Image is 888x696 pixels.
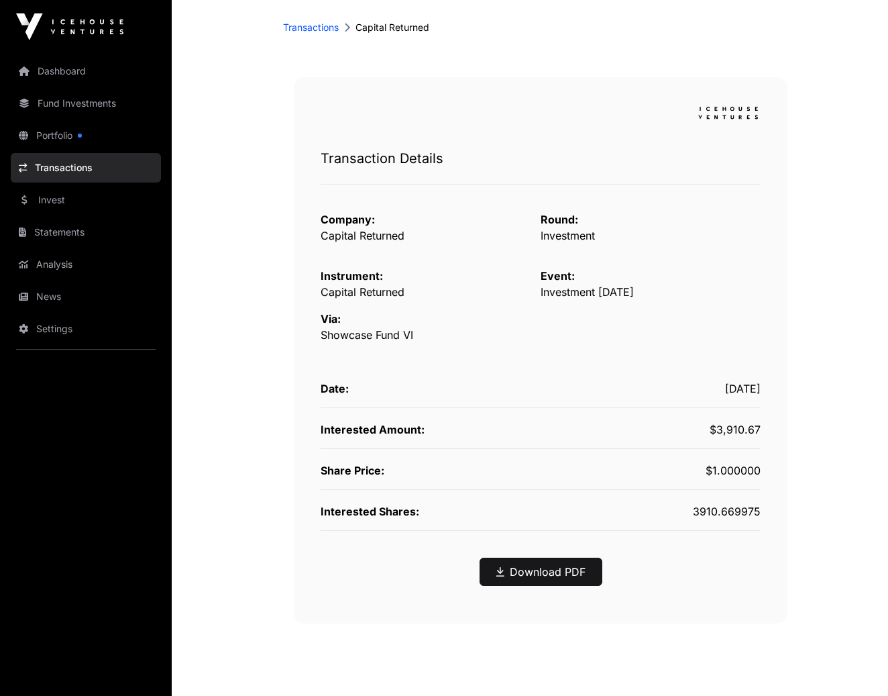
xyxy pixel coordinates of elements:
a: Dashboard [11,56,161,86]
a: News [11,282,161,311]
span: Investment [DATE] [541,285,634,299]
div: $3,910.67 [541,421,761,438]
a: Analysis [11,250,161,279]
a: Capital Returned [321,229,404,242]
span: Share Price: [321,464,384,477]
div: [DATE] [541,381,761,397]
img: logo [696,104,761,122]
button: Download PDF [480,558,602,586]
span: Interested Shares: [321,505,419,518]
a: Settings [11,314,161,344]
span: Event: [541,269,575,283]
img: Icehouse Ventures Logo [16,13,123,40]
div: $1.000000 [541,462,761,479]
div: 3910.669975 [541,503,761,519]
span: Company: [321,213,375,226]
span: Round: [541,213,578,226]
a: Invest [11,185,161,215]
a: Fund Investments [11,89,161,118]
span: Instrument: [321,269,383,283]
span: Interested Amount: [321,423,425,436]
span: Date: [321,382,349,395]
a: Transactions [11,153,161,183]
span: Via: [321,312,341,326]
h1: Transaction Details [321,149,761,168]
a: Portfolio [11,121,161,150]
a: Showcase Fund VI [321,328,413,342]
a: Statements [11,217,161,247]
span: Investment [541,229,595,242]
a: Download PDF [496,564,586,580]
span: Capital Returned [321,285,404,299]
iframe: Chat Widget [821,632,888,696]
a: Transactions [283,21,339,34]
div: Capital Returned [283,21,777,34]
